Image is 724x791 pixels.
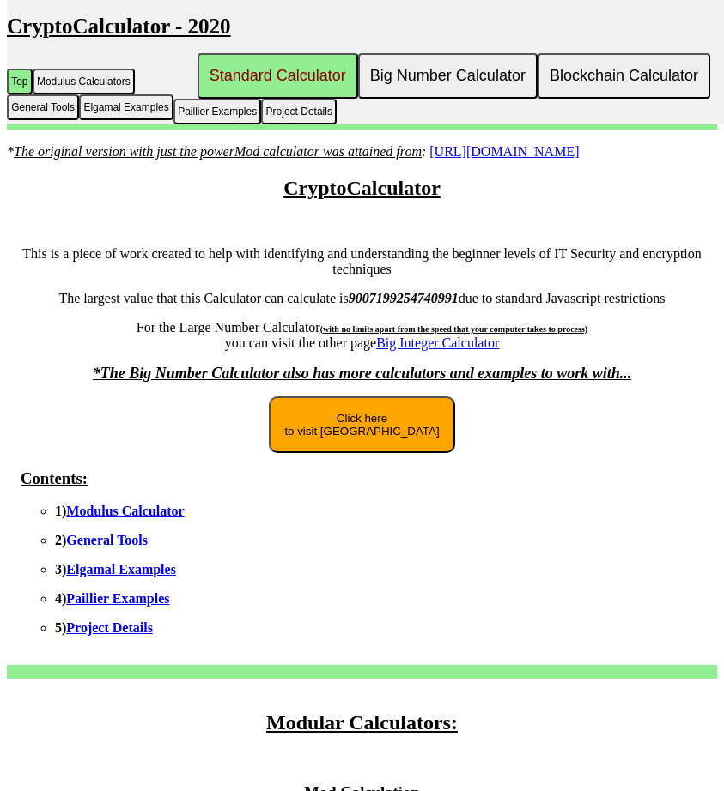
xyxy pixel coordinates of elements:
a: Modulus Calculator [66,504,184,518]
b: 2) [55,533,148,547]
p: For the Large Number Calculator you can visit the other page [7,320,717,351]
b: 4) [55,591,169,606]
p: The largest value that this Calculator can calculate is due to standard Javascript restrictions [7,291,717,306]
a: Big Integer Calculator [376,335,499,350]
b: 5) [55,620,153,635]
button: Elgamal Examples [79,94,173,120]
u: Modular Calculators: [266,711,458,734]
a: Paillier Examples [66,591,169,606]
span: (with no limits apart from the speed that your computer takes to process) [320,324,587,334]
u: The original version with just the powerMod calculator was attained from [14,144,422,159]
button: Top [7,69,33,94]
button: Project Details [261,99,337,124]
button: Paillier Examples [173,99,261,124]
u: CryptoCalculator [283,177,441,199]
b: 9007199254740991 [349,291,459,305]
button: Click hereto visit [GEOGRAPHIC_DATA] [269,396,454,453]
button: Standard Calculator [198,53,358,99]
a: [URL][DOMAIN_NAME] [429,144,579,159]
u: CryptoCalculator - 2020 [7,15,231,38]
a: Project Details [66,620,153,635]
a: Elgamal Examples [66,562,176,577]
font: *The Big Number Calculator also has more calculators and examples to work with... [93,365,632,382]
button: General Tools [7,94,79,120]
p: This is a piece of work created to help with identifying and understanding the beginner levels of... [7,246,717,277]
u: Contents: [21,469,88,487]
a: General Tools [66,533,148,547]
b: 1) [55,504,185,518]
button: Big Number Calculator [358,53,538,99]
button: Modulus Calculators [33,69,135,94]
b: 3) [55,562,176,577]
button: Blockchain Calculator [538,53,710,99]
